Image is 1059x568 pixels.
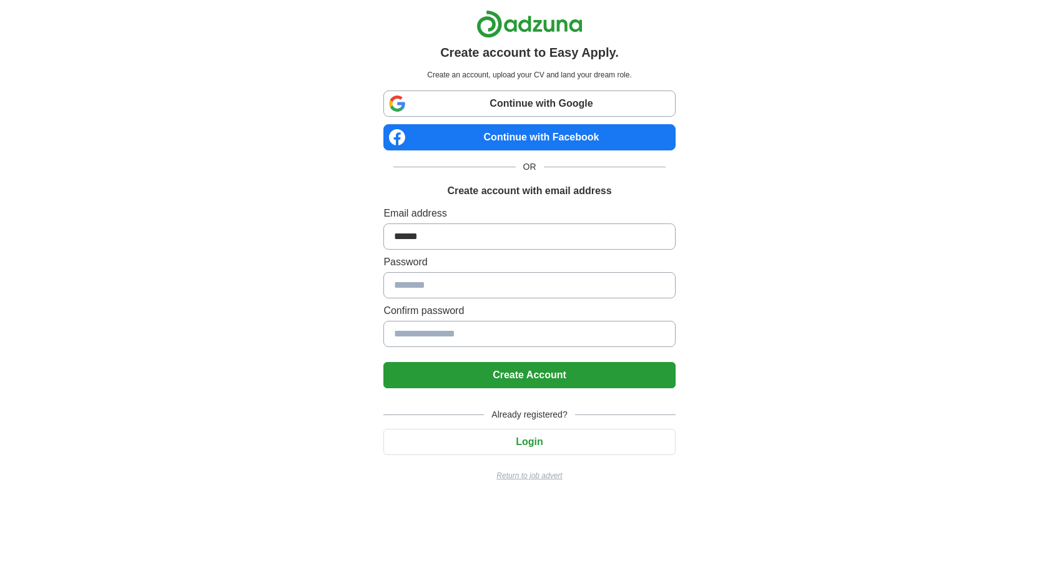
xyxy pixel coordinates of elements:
label: Password [383,255,675,270]
label: Confirm password [383,303,675,318]
a: Continue with Google [383,91,675,117]
span: Already registered? [484,408,574,421]
button: Login [383,429,675,455]
a: Continue with Facebook [383,124,675,150]
p: Create an account, upload your CV and land your dream role. [386,69,672,81]
h1: Create account with email address [447,184,611,198]
button: Create Account [383,362,675,388]
label: Email address [383,206,675,221]
h1: Create account to Easy Apply. [440,43,619,62]
img: Adzuna logo [476,10,583,38]
span: OR [516,160,544,174]
a: Login [383,436,675,447]
a: Return to job advert [383,470,675,481]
